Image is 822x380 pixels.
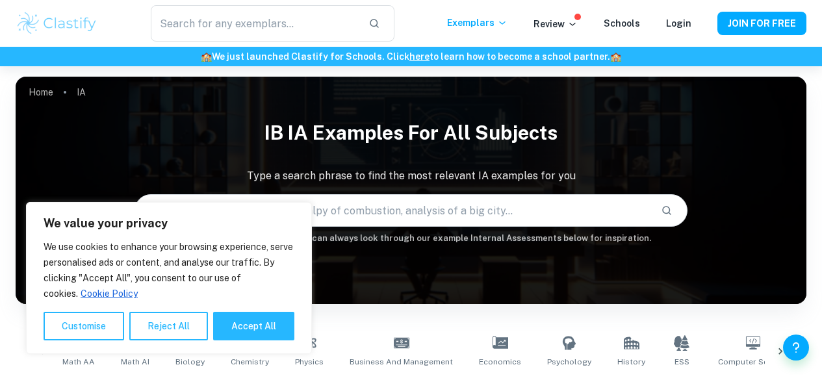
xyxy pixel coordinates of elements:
[44,312,124,340] button: Customise
[656,199,678,222] button: Search
[409,51,430,62] a: here
[16,113,806,153] h1: IB IA examples for all subjects
[533,17,578,31] p: Review
[44,239,294,301] p: We use cookies to enhance your browsing experience, serve personalised ads or content, and analys...
[666,18,691,29] a: Login
[213,312,294,340] button: Accept All
[151,5,359,42] input: Search for any exemplars...
[16,10,98,36] img: Clastify logo
[547,356,591,368] span: Psychology
[617,356,645,368] span: History
[121,356,149,368] span: Math AI
[80,288,138,299] a: Cookie Policy
[44,216,294,231] p: We value your privacy
[231,356,269,368] span: Chemistry
[175,356,205,368] span: Biology
[447,16,507,30] p: Exemplars
[16,168,806,184] p: Type a search phrase to find the most relevant IA examples for you
[201,51,212,62] span: 🏫
[604,18,640,29] a: Schools
[3,49,819,64] h6: We just launched Clastify for Schools. Click to learn how to become a school partner.
[783,335,809,361] button: Help and Feedback
[26,202,312,354] div: We value your privacy
[129,312,208,340] button: Reject All
[29,83,53,101] a: Home
[674,356,689,368] span: ESS
[135,192,651,229] input: E.g. player arrangements, enthalpy of combustion, analysis of a big city...
[718,356,788,368] span: Computer Science
[479,356,521,368] span: Economics
[610,51,621,62] span: 🏫
[77,85,86,99] p: IA
[295,356,324,368] span: Physics
[717,12,806,35] button: JOIN FOR FREE
[350,356,453,368] span: Business and Management
[16,232,806,245] h6: Not sure what to search for? You can always look through our example Internal Assessments below f...
[62,356,95,368] span: Math AA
